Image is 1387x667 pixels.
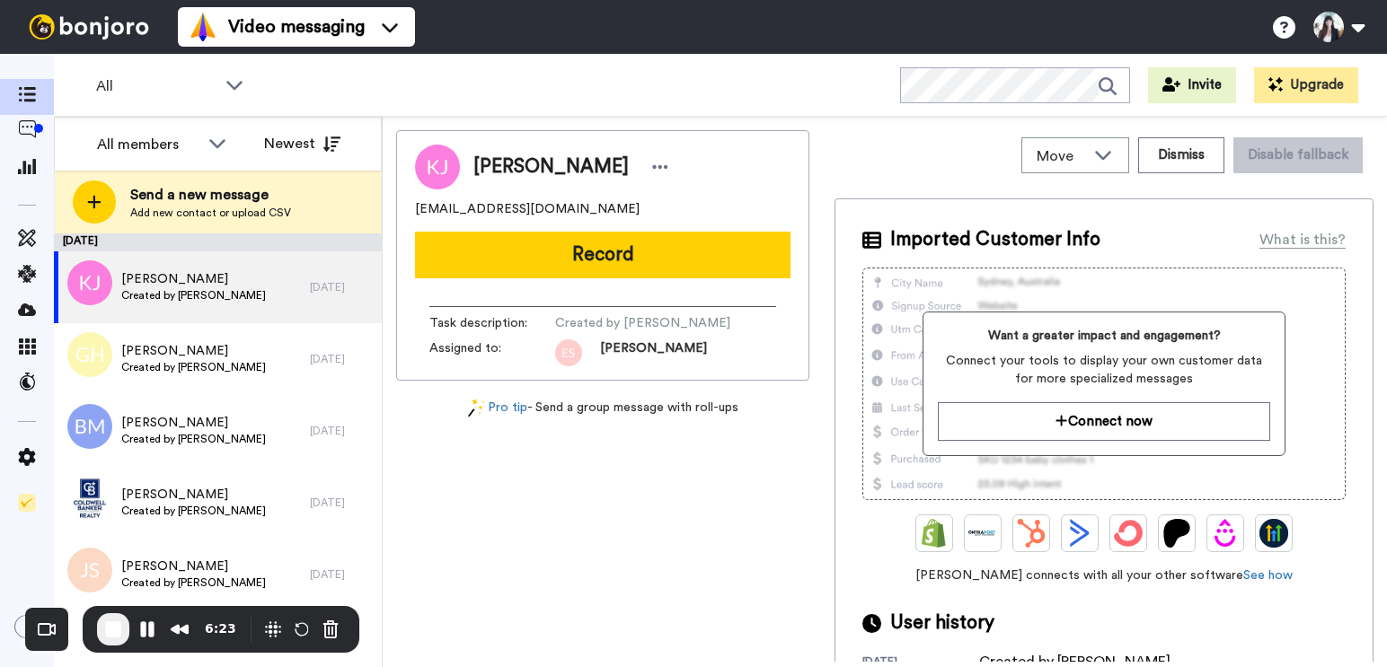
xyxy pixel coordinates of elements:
[1148,67,1236,103] button: Invite
[67,260,112,305] img: kj.png
[67,404,112,449] img: bm.png
[415,145,460,189] img: Image of Kilsi Jimenez
[310,567,373,582] div: [DATE]
[228,14,365,39] span: Video messaging
[468,399,527,417] a: Pro tip
[862,566,1346,584] span: [PERSON_NAME] connects with all your other software
[555,339,582,366] img: 99d46333-7e37-474d-9b1c-0ea629eb1775.png
[1162,519,1191,548] img: Patreon
[121,432,266,446] span: Created by [PERSON_NAME]
[890,226,1100,253] span: Imported Customer Info
[415,200,640,218] span: [EMAIL_ADDRESS][DOMAIN_NAME]
[968,519,997,548] img: Ontraport
[429,314,555,332] span: Task description :
[310,280,373,294] div: [DATE]
[890,610,994,636] span: User history
[97,134,199,155] div: All members
[1017,519,1046,548] img: Hubspot
[121,414,266,432] span: [PERSON_NAME]
[1259,229,1346,250] div: What is this?
[22,14,156,39] img: bj-logo-header-white.svg
[96,75,216,97] span: All
[189,13,217,41] img: vm-color.svg
[1254,67,1358,103] button: Upgrade
[468,399,484,417] img: magic-wand.svg
[415,232,791,278] button: Record
[429,339,555,366] span: Assigned to:
[121,288,266,303] span: Created by [PERSON_NAME]
[600,339,707,366] span: [PERSON_NAME]
[121,270,266,288] span: [PERSON_NAME]
[130,206,291,220] span: Add new contact or upload CSV
[938,327,1269,345] span: Want a greater impact and engagement?
[1138,137,1224,173] button: Dismiss
[1114,519,1143,548] img: ConvertKit
[67,476,112,521] img: 02318b0d-5407-4a0e-b570-b84a150a4d0d.jpg
[251,126,354,162] button: Newest
[121,342,266,360] span: [PERSON_NAME]
[121,486,266,504] span: [PERSON_NAME]
[310,352,373,366] div: [DATE]
[310,424,373,438] div: [DATE]
[920,519,949,548] img: Shopify
[473,154,629,180] span: [PERSON_NAME]
[396,399,809,417] div: - Send a group message with roll-ups
[310,496,373,510] div: [DATE]
[1259,519,1288,548] img: GoHighLevel
[1243,569,1293,582] a: See how
[938,402,1269,441] button: Connect now
[938,352,1269,388] span: Connect your tools to display your own customer data for more specialized messages
[121,504,266,518] span: Created by [PERSON_NAME]
[1065,519,1094,548] img: ActiveCampaign
[130,184,291,206] span: Send a new message
[67,332,112,377] img: gh.png
[121,557,266,575] span: [PERSON_NAME]
[1233,137,1363,173] button: Disable fallback
[121,575,266,590] span: Created by [PERSON_NAME]
[1211,519,1240,548] img: Drip
[1037,145,1085,167] span: Move
[121,360,266,374] span: Created by [PERSON_NAME]
[67,548,112,592] img: js.png
[555,314,730,332] span: Created by [PERSON_NAME]
[54,233,382,251] div: [DATE]
[18,494,36,512] img: Checklist.svg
